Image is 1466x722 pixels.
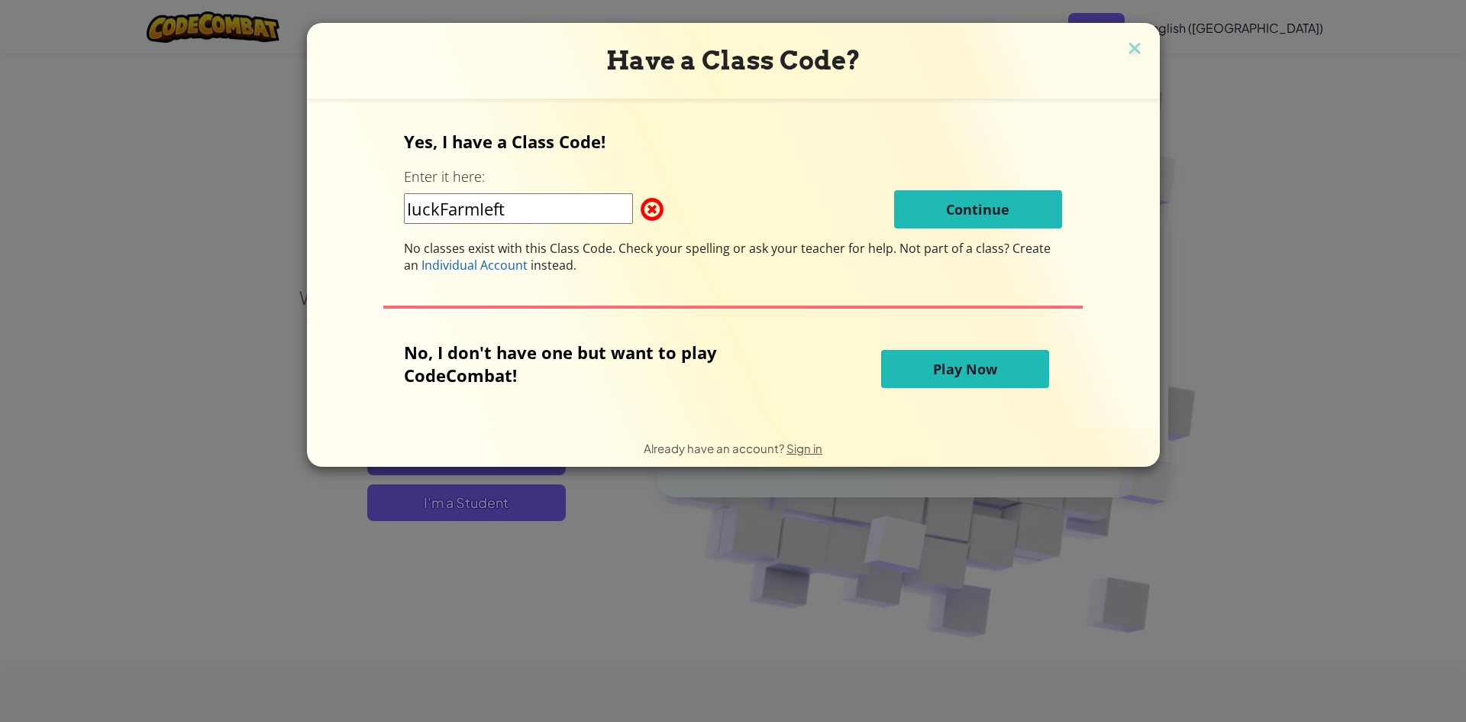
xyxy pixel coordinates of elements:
[786,441,822,455] a: Sign in
[644,441,786,455] span: Already have an account?
[881,350,1049,388] button: Play Now
[404,167,485,186] label: Enter it here:
[404,130,1062,153] p: Yes, I have a Class Code!
[404,341,792,387] p: No, I don't have one but want to play CodeCombat!
[404,240,899,257] span: No classes exist with this Class Code. Check your spelling or ask your teacher for help.
[528,257,576,274] span: instead.
[421,257,528,274] span: Individual Account
[946,200,1009,219] span: Continue
[1125,38,1145,61] img: close icon
[933,360,997,378] span: Play Now
[894,190,1062,228] button: Continue
[606,45,861,76] span: Have a Class Code?
[404,240,1051,274] span: Not part of a class? Create an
